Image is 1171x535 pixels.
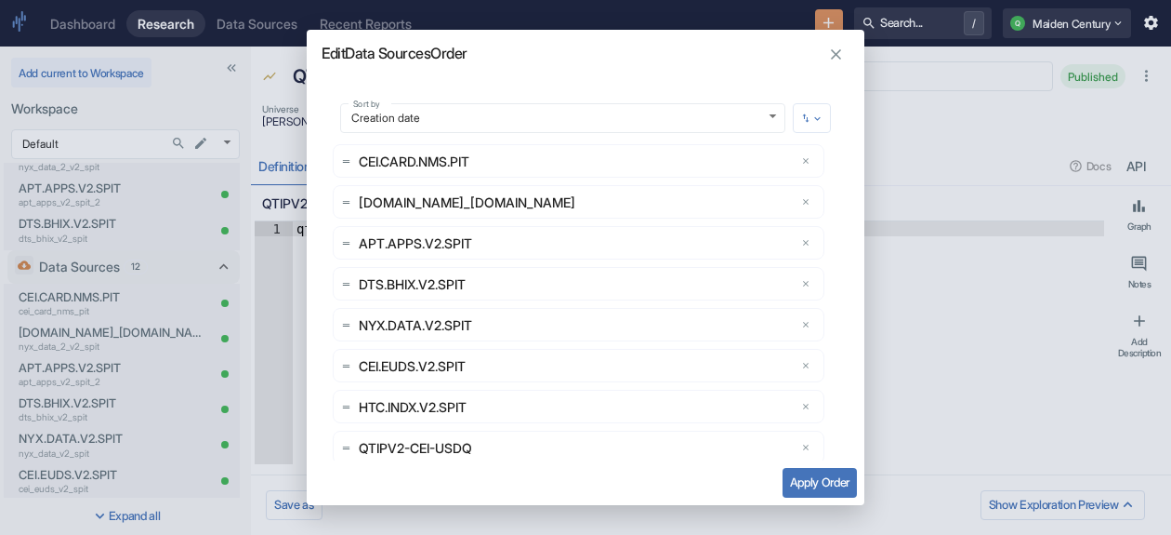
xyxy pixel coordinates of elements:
[359,438,789,458] p: QTIPV2-CEI-USDQ
[359,152,789,171] p: CEI.CARD.NMS.PIT
[796,315,815,334] button: delete
[359,356,789,376] p: CEI.EUDS.V2.SPIT
[359,315,789,335] p: NYX.DATA.V2.SPIT
[359,397,789,417] p: HTC.INDX.V2.SPIT
[796,274,815,293] button: delete
[353,98,380,110] label: Sort by
[340,103,785,133] div: Creation date
[796,234,815,252] button: delete
[796,152,815,170] button: delete
[359,234,789,253] p: APT.APPS.V2.SPIT
[796,193,815,211] button: delete
[359,193,789,212] p: [DOMAIN_NAME]_[DOMAIN_NAME]
[796,438,815,457] button: delete
[307,30,864,62] h2: Edit Data Sources Order
[359,274,789,294] p: DTS.BHIX.V2.SPIT
[783,468,857,498] button: Apply Order
[796,356,815,375] button: delete
[796,397,815,416] button: delete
